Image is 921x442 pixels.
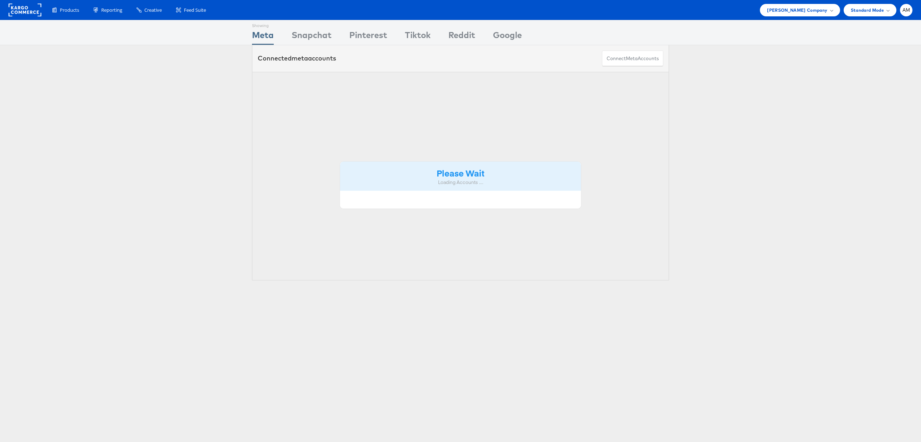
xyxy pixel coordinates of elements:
[448,29,475,45] div: Reddit
[252,29,274,45] div: Meta
[851,6,884,14] span: Standard Mode
[292,54,308,62] span: meta
[767,6,827,14] span: [PERSON_NAME] Company
[345,179,576,186] div: Loading Accounts ....
[60,7,79,14] span: Products
[902,8,910,12] span: AM
[405,29,431,45] div: Tiktok
[626,55,638,62] span: meta
[258,54,336,63] div: Connected accounts
[101,7,122,14] span: Reporting
[184,7,206,14] span: Feed Suite
[252,20,274,29] div: Showing
[437,167,484,179] strong: Please Wait
[602,51,663,67] button: ConnectmetaAccounts
[292,29,331,45] div: Snapchat
[349,29,387,45] div: Pinterest
[144,7,162,14] span: Creative
[493,29,522,45] div: Google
